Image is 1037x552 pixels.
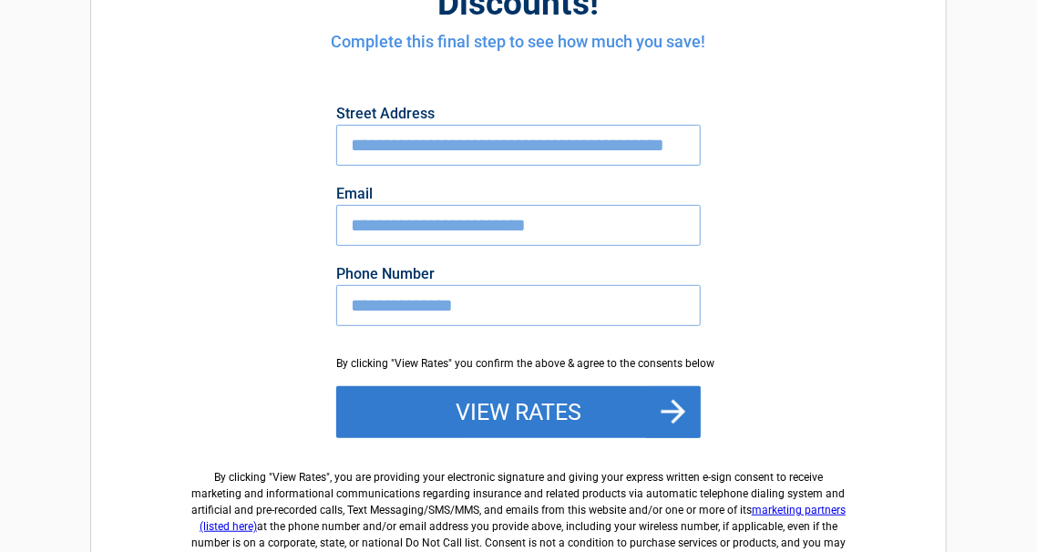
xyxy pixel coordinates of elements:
[336,355,701,372] div: By clicking "View Rates" you confirm the above & agree to the consents below
[336,386,701,439] button: View Rates
[336,187,701,201] label: Email
[336,107,701,121] label: Street Address
[336,267,701,281] label: Phone Number
[191,30,846,54] h4: Complete this final step to see how much you save!
[272,471,326,484] span: View Rates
